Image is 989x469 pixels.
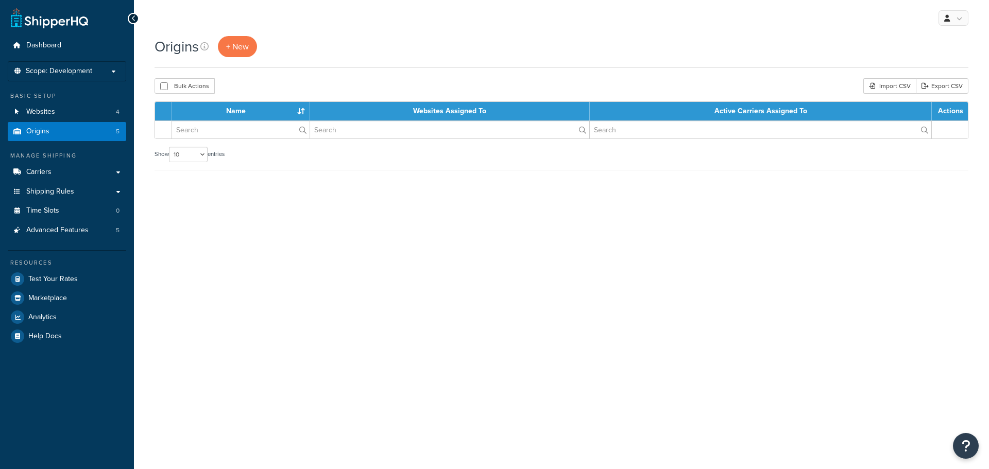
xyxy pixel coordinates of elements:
button: Bulk Actions [155,78,215,94]
a: Advanced Features 5 [8,221,126,240]
li: Websites [8,102,126,121]
a: Time Slots 0 [8,201,126,220]
button: Open Resource Center [953,433,979,459]
span: Carriers [26,168,52,177]
a: Shipping Rules [8,182,126,201]
label: Show entries [155,147,225,162]
input: Search [172,121,310,138]
th: Active Carriers Assigned To [590,102,932,120]
a: Origins 5 [8,122,126,141]
span: Time Slots [26,206,59,215]
li: Origins [8,122,126,141]
span: Advanced Features [26,226,89,235]
span: Test Your Rates [28,275,78,284]
h1: Origins [155,37,199,57]
div: Manage Shipping [8,151,126,160]
span: Origins [26,127,49,136]
a: Test Your Rates [8,270,126,288]
th: Websites Assigned To [310,102,590,120]
input: Search [310,121,590,138]
span: Help Docs [28,332,62,341]
a: Help Docs [8,327,126,345]
a: ShipperHQ Home [11,8,88,28]
span: Marketplace [28,294,67,303]
div: Import CSV [863,78,916,94]
a: Export CSV [916,78,968,94]
th: Name [172,102,310,120]
a: Marketplace [8,289,126,307]
a: Websites 4 [8,102,126,121]
a: + New [218,36,257,57]
select: Showentries [169,147,208,162]
div: Basic Setup [8,92,126,100]
span: 5 [116,226,120,235]
th: Actions [932,102,968,120]
span: 0 [116,206,120,215]
span: Analytics [28,313,57,322]
li: Advanced Features [8,221,126,240]
a: Analytics [8,308,126,326]
span: 4 [116,108,120,116]
input: Search [590,121,931,138]
span: 5 [116,127,120,136]
a: Carriers [8,163,126,182]
li: Time Slots [8,201,126,220]
div: Resources [8,258,126,267]
span: Shipping Rules [26,187,74,196]
span: Websites [26,108,55,116]
span: + New [226,41,249,53]
span: Dashboard [26,41,61,50]
span: Scope: Development [26,67,92,76]
a: Dashboard [8,36,126,55]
